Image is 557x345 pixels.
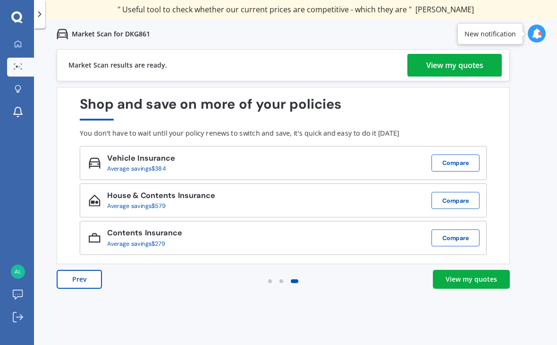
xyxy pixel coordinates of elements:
img: Vehicle_icon [89,157,101,169]
img: Contents_icon [89,232,101,244]
div: Average savings $384 [107,165,168,172]
img: car.f15378c7a67c060ca3f3.svg [57,28,68,40]
div: View my quotes [426,54,483,77]
div: Market Scan results are ready. [68,50,167,81]
span: Insurance [143,228,182,238]
img: f56fb390f80164a97669baeee19db8ee [11,265,25,279]
a: View my quotes [433,270,510,289]
button: Prev [57,270,102,289]
div: " Useful tool to check whether our current prices are competitive - which they are " [118,5,474,14]
div: Shop and save on more of your policies [80,96,487,121]
span: Insurance [135,153,175,164]
div: View my quotes [446,275,497,284]
span: [PERSON_NAME] [415,4,474,15]
p: Market Scan for DKG861 [72,29,150,39]
button: Compare [431,229,480,246]
div: Average savings $579 [107,203,208,210]
div: House & Contents [107,191,215,203]
span: Insurance [176,190,215,201]
div: Contents [107,229,182,240]
button: Compare [431,155,480,172]
div: Average savings $279 [107,240,175,247]
div: Vehicle [107,154,175,165]
div: You don't have to wait until your policy renews to switch and save, it's quick and easy to do it ... [80,129,487,138]
a: View my quotes [407,54,502,77]
button: Compare [431,192,480,209]
img: House & Contents_icon [89,195,101,207]
div: New notification [464,29,516,39]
